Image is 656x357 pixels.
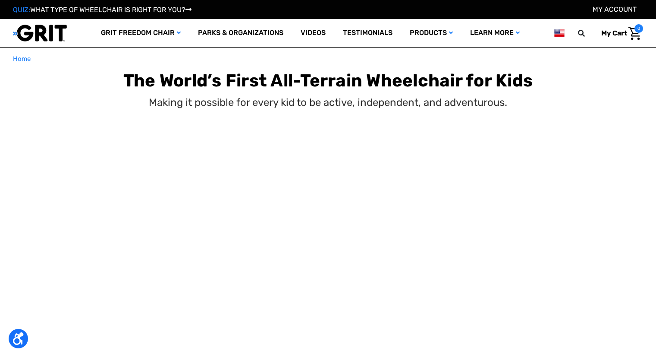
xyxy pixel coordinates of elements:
[149,95,507,110] p: Making it possible for every kid to be active, independent, and adventurous.
[601,29,627,37] span: My Cart
[13,54,643,64] nav: Breadcrumb
[13,6,191,14] a: QUIZ:WHAT TYPE OF WHEELCHAIR IS RIGHT FOR YOU?
[13,54,31,64] a: Home
[595,24,643,42] a: Cart with 0 items
[189,19,292,47] a: Parks & Organizations
[292,19,334,47] a: Videos
[13,24,67,42] img: GRIT All-Terrain Wheelchair and Mobility Equipment
[334,19,401,47] a: Testimonials
[401,19,461,47] a: Products
[123,70,533,91] b: The World’s First All-Terrain Wheelchair for Kids
[13,6,30,14] span: QUIZ:
[634,24,643,33] span: 0
[92,19,189,47] a: GRIT Freedom Chair
[461,19,528,47] a: Learn More
[593,5,637,13] a: Account
[582,24,595,42] input: Search
[13,55,31,63] span: Home
[554,28,565,38] img: us.png
[628,27,641,40] img: Cart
